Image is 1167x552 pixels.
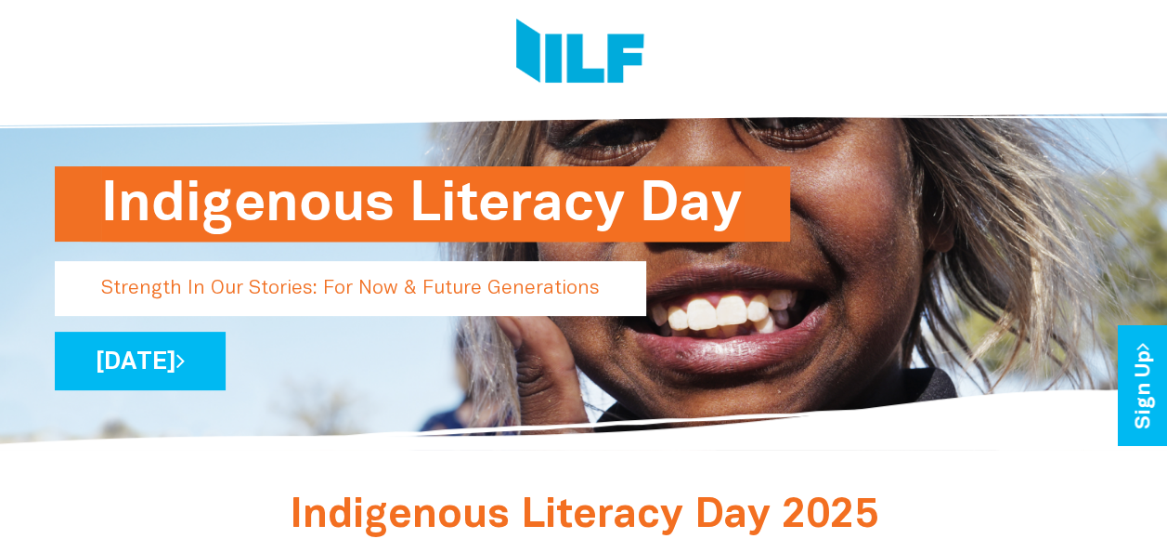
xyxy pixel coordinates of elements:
a: [DATE] [55,332,226,390]
h1: Indigenous Literacy Day [101,166,744,242]
p: Strength In Our Stories: For Now & Future Generations [55,261,646,316]
img: Logo [516,19,644,88]
span: Indigenous Literacy Day 2025 [290,497,878,535]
